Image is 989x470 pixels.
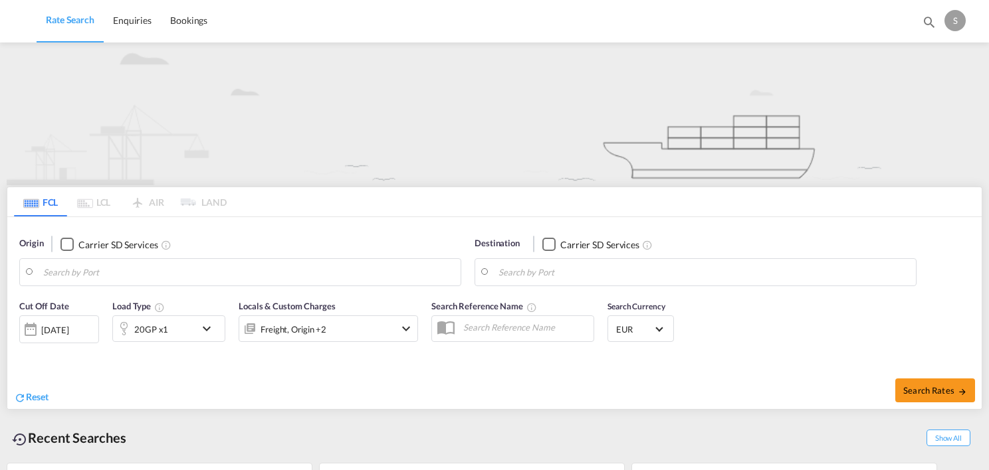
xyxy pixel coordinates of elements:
[526,302,537,313] md-icon: Your search will be saved by the below given name
[19,301,69,311] span: Cut Off Date
[112,315,225,342] div: 20GP x1icon-chevron-down
[398,321,414,337] md-icon: icon-chevron-down
[239,315,418,342] div: Freight Origin Destination Dock Stuffingicon-chevron-down
[616,323,653,335] span: EUR
[112,301,165,311] span: Load Type
[12,431,28,447] md-icon: icon-backup-restore
[431,301,537,311] span: Search Reference Name
[46,14,94,25] span: Rate Search
[261,320,326,339] div: Freight Origin Destination Dock Stuffing
[615,319,667,339] md-select: Select Currency: € EUREuro
[14,390,49,405] div: icon-refreshReset
[199,321,221,337] md-icon: icon-chevron-down
[560,238,639,252] div: Carrier SD Services
[642,240,653,250] md-icon: Unchecked: Search for CY (Container Yard) services for all selected carriers.Checked : Search for...
[498,262,909,282] input: Search by Port
[944,10,966,31] div: s
[457,317,594,337] input: Search Reference Name
[43,262,454,282] input: Search by Port
[958,387,967,396] md-icon: icon-arrow-right
[14,392,26,404] md-icon: icon-refresh
[7,42,982,185] img: new-FCL.png
[903,385,967,396] span: Search Rates
[542,237,639,251] md-checkbox: Checkbox No Ink
[7,217,982,409] div: Origin Checkbox No InkUnchecked: Search for CY (Container Yard) services for all selected carrier...
[895,378,975,402] button: Search Ratesicon-arrow-right
[239,301,336,311] span: Locals & Custom Charges
[41,324,68,336] div: [DATE]
[26,391,49,402] span: Reset
[60,237,158,251] md-checkbox: Checkbox No Ink
[14,187,227,216] md-pagination-wrapper: Use the left and right arrow keys to navigate between tabs
[170,15,207,26] span: Bookings
[113,15,152,26] span: Enquiries
[19,315,99,343] div: [DATE]
[154,302,165,313] md-icon: Select multiple loads to view rates
[607,301,665,311] span: Search Currency
[922,15,936,35] div: icon-magnify
[927,430,970,446] span: Show All
[14,187,67,216] md-tab-item: FCL
[7,423,132,453] div: Recent Searches
[19,342,29,360] md-datepicker: Select
[134,320,168,339] div: 20GP x1
[19,237,43,250] span: Origin
[475,237,520,250] span: Destination
[922,15,936,29] md-icon: icon-magnify
[78,238,158,252] div: Carrier SD Services
[161,240,171,250] md-icon: Unchecked: Search for CY (Container Yard) services for all selected carriers.Checked : Search for...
